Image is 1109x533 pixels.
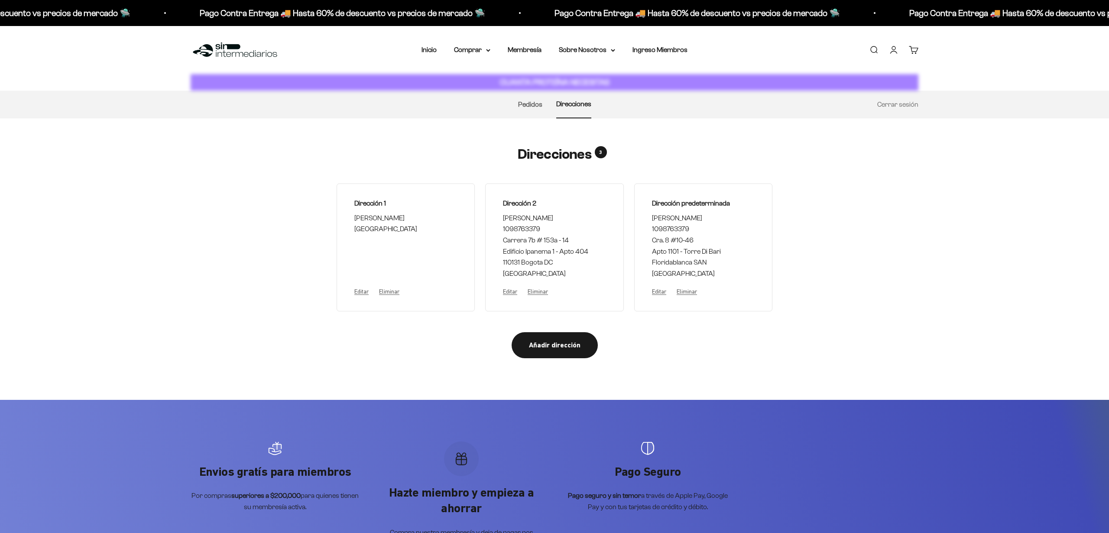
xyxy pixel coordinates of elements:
[568,492,641,499] strong: Pago seguro y sin temor
[354,288,369,295] span: Editar
[518,146,591,163] h1: Direcciones
[191,441,360,513] div: Artículo 1 de 4
[877,101,918,108] a: Cerrar sesión
[377,485,546,517] p: Hazte miembro y empieza a ahorrar
[503,213,606,279] p: [PERSON_NAME] 1098763379 Carrera 7b # 153a - 14 Edificio Ipanema 1 - Apto 404 110131 Bogota DC [G...
[554,6,840,20] p: Pago Contra Entrega 🚚 Hasta 60% de descuento vs precios de mercado 🛸
[354,213,457,235] p: [PERSON_NAME] [GEOGRAPHIC_DATA]
[677,288,697,295] span: Eliminar
[354,198,457,209] p: Dirección 1
[559,44,615,56] summary: Sobre Nosotros
[632,46,687,53] a: Ingreso Miembros
[503,288,517,295] span: Editar
[354,286,369,297] button: Editar
[652,213,755,279] p: [PERSON_NAME] 1098763379 Cra. 8 #10-46 Apto 1101 - Torre Di Bari Floridablanca SAN [GEOGRAPHIC_DATA]
[231,492,301,499] strong: superiores a $200,000
[595,146,607,158] span: 3
[652,286,666,297] button: Editar
[556,100,591,108] a: Direcciones
[563,441,732,513] div: Artículo 3 de 4
[512,332,598,358] button: Añadir dirección
[508,46,542,53] a: Membresía
[379,286,399,297] button: Eliminar
[503,286,517,297] button: Editar
[563,490,732,512] p: a través de Apple Pay, Google Pay y con tus tarjetas de crédito y débito.
[503,198,606,209] p: Dirección 2
[191,490,360,512] p: Por compras para quienes tienen su membresía activa.
[652,288,666,295] span: Editar
[652,198,755,209] p: Dirección predeterminada
[518,101,542,108] a: Pedidos
[528,288,548,295] span: Eliminar
[454,44,490,56] summary: Comprar
[379,288,399,295] span: Eliminar
[200,6,485,20] p: Pago Contra Entrega 🚚 Hasta 60% de descuento vs precios de mercado 🛸
[677,286,697,297] button: Eliminar
[528,286,548,297] button: Eliminar
[500,78,610,87] strong: CUANTA PROTEÍNA NECESITAS
[563,464,732,480] p: Pago Seguro
[191,464,360,480] p: Envios gratís para miembros
[422,46,437,53] a: Inicio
